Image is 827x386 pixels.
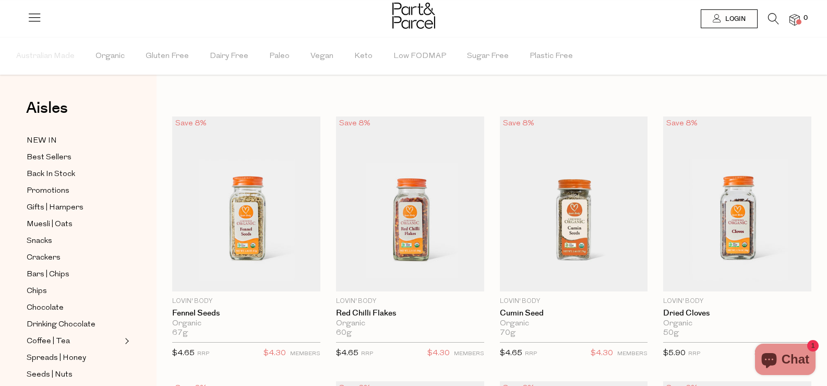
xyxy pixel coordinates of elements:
[27,201,122,214] a: Gifts | Hampers
[172,349,195,357] span: $4.65
[427,347,450,360] span: $4.30
[701,9,758,28] a: Login
[27,151,71,164] span: Best Sellers
[801,14,810,23] span: 0
[27,251,122,264] a: Crackers
[172,319,320,329] div: Organic
[27,235,122,248] a: Snacks
[27,352,86,365] span: Spreads | Honey
[336,319,484,329] div: Organic
[27,252,61,264] span: Crackers
[336,297,484,306] p: Lovin' Body
[27,319,95,331] span: Drinking Chocolate
[172,309,320,318] a: Fennel Seeds
[172,297,320,306] p: Lovin' Body
[789,14,800,25] a: 0
[122,335,129,347] button: Expand/Collapse Coffee | Tea
[27,235,52,248] span: Snacks
[500,349,522,357] span: $4.65
[354,38,373,75] span: Keto
[197,351,209,357] small: RRP
[663,297,811,306] p: Lovin' Body
[663,319,811,329] div: Organic
[663,116,811,291] img: Dried Cloves
[263,347,286,360] span: $4.30
[500,319,648,329] div: Organic
[467,38,509,75] span: Sugar Free
[269,38,290,75] span: Paleo
[172,116,210,131] div: Save 8%
[290,351,320,357] small: MEMBERS
[723,15,746,24] span: Login
[392,3,435,29] img: Part&Parcel
[27,335,122,348] a: Coffee | Tea
[27,218,73,231] span: Muesli | Oats
[26,97,68,120] span: Aisles
[27,369,73,381] span: Seeds | Nuts
[27,185,69,197] span: Promotions
[27,318,122,331] a: Drinking Chocolate
[27,184,122,197] a: Promotions
[27,134,122,147] a: NEW IN
[336,116,484,291] img: Red Chilli Flakes
[27,168,75,181] span: Back In Stock
[500,309,648,318] a: Cumin Seed
[172,329,188,338] span: 67g
[16,38,75,75] span: Australian Made
[591,347,613,360] span: $4.30
[27,368,122,381] a: Seeds | Nuts
[27,268,69,281] span: Bars | Chips
[688,351,700,357] small: RRP
[27,268,122,281] a: Bars | Chips
[663,329,679,338] span: 50g
[310,38,333,75] span: Vegan
[27,135,57,147] span: NEW IN
[663,309,811,318] a: Dried Cloves
[525,351,537,357] small: RRP
[26,100,68,126] a: Aisles
[336,329,352,338] span: 60g
[361,351,373,357] small: RRP
[617,351,648,357] small: MEMBERS
[27,301,122,314] a: Chocolate
[27,202,83,214] span: Gifts | Hampers
[146,38,189,75] span: Gluten Free
[27,151,122,164] a: Best Sellers
[663,349,686,357] span: $5.90
[663,116,701,131] div: Save 8%
[27,218,122,231] a: Muesli | Oats
[27,168,122,181] a: Back In Stock
[530,38,573,75] span: Plastic Free
[500,116,648,291] img: Cumin Seed
[27,352,122,365] a: Spreads | Honey
[172,116,320,291] img: Fennel Seeds
[336,349,358,357] span: $4.65
[500,297,648,306] p: Lovin' Body
[27,335,70,348] span: Coffee | Tea
[336,116,374,131] div: Save 8%
[752,344,819,378] inbox-online-store-chat: Shopify online store chat
[336,309,484,318] a: Red Chilli Flakes
[393,38,446,75] span: Low FODMAP
[27,302,64,314] span: Chocolate
[210,38,248,75] span: Dairy Free
[27,285,122,298] a: Chips
[27,285,47,298] span: Chips
[95,38,125,75] span: Organic
[500,116,537,131] div: Save 8%
[454,351,484,357] small: MEMBERS
[500,329,516,338] span: 70g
